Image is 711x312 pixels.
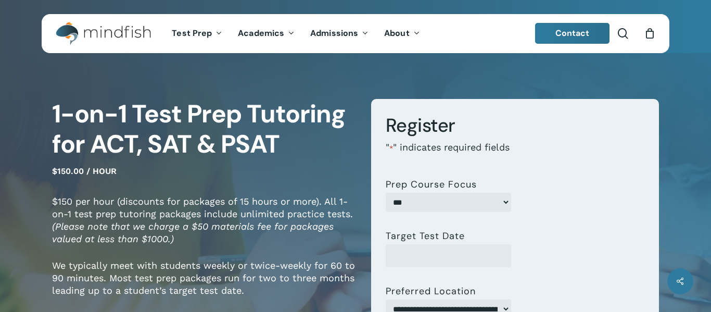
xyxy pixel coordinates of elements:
[386,179,477,190] label: Prep Course Focus
[164,14,427,53] nav: Main Menu
[535,23,610,44] a: Contact
[386,141,645,169] p: " " indicates required fields
[52,221,334,244] em: (Please note that we charge a $50 materials fee for packages valued at less than $1000.)
[52,259,355,311] p: We typically meet with students weekly or twice-weekly for 60 to 90 minutes. Most test prep packa...
[164,29,230,38] a: Test Prep
[302,29,376,38] a: Admissions
[238,28,284,39] span: Academics
[386,231,465,241] label: Target Test Date
[230,29,302,38] a: Academics
[42,14,669,53] header: Main Menu
[386,286,476,296] label: Preferred Location
[172,28,212,39] span: Test Prep
[555,28,590,39] span: Contact
[644,28,655,39] a: Cart
[376,29,428,38] a: About
[384,28,410,39] span: About
[52,195,355,259] p: $150 per hour (discounts for packages of 15 hours or more). All 1-on-1 test prep tutoring package...
[52,166,117,176] span: $150.00 / hour
[386,114,645,138] h3: Register
[52,99,355,159] h1: 1-on-1 Test Prep Tutoring for ACT, SAT & PSAT
[310,28,358,39] span: Admissions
